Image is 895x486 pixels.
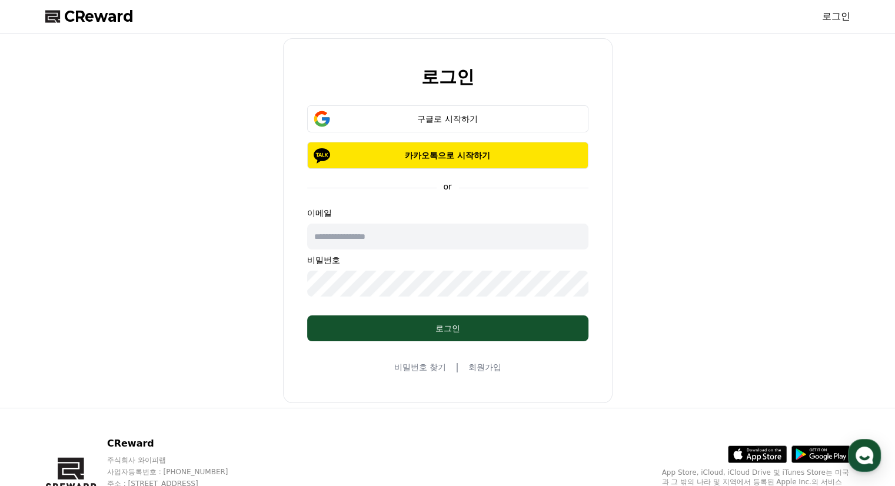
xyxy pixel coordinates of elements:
[4,373,78,402] a: 홈
[324,113,571,125] div: 구글로 시작하기
[324,149,571,161] p: 카카오톡으로 시작하기
[37,391,44,400] span: 홈
[107,437,251,451] p: CReward
[45,7,134,26] a: CReward
[436,181,458,192] p: or
[107,455,251,465] p: 주식회사 와이피랩
[78,373,152,402] a: 대화
[307,142,588,169] button: 카카오톡으로 시작하기
[331,322,565,334] div: 로그인
[108,391,122,401] span: 대화
[455,360,458,374] span: |
[307,207,588,219] p: 이메일
[307,105,588,132] button: 구글로 시작하기
[307,254,588,266] p: 비밀번호
[394,361,446,373] a: 비밀번호 찾기
[822,9,850,24] a: 로그인
[421,67,474,86] h2: 로그인
[152,373,226,402] a: 설정
[307,315,588,341] button: 로그인
[64,7,134,26] span: CReward
[107,467,251,477] p: 사업자등록번호 : [PHONE_NUMBER]
[468,361,501,373] a: 회원가입
[182,391,196,400] span: 설정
